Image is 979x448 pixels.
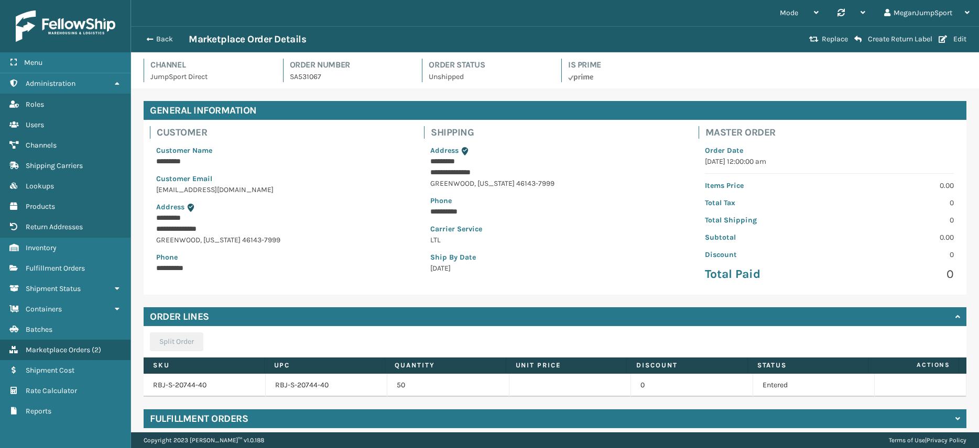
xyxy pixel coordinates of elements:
[835,249,954,260] p: 0
[150,332,203,351] button: Split Order
[753,374,875,397] td: Entered
[780,8,798,17] span: Mode
[431,126,686,139] h4: Shipping
[430,178,679,189] p: GREENWOOD , [US_STATE] 46143-7999
[705,215,823,226] p: Total Shipping
[430,252,679,263] p: Ship By Date
[26,325,52,334] span: Batches
[153,361,255,370] label: SKU
[636,361,738,370] label: Discount
[189,33,306,46] h3: Marketplace Order Details
[387,374,509,397] td: 50
[26,100,44,109] span: Roles
[705,197,823,208] p: Total Tax
[429,71,549,82] p: Unshipped
[889,432,966,448] div: |
[939,36,947,43] i: Edit
[26,305,62,313] span: Containers
[430,234,679,245] p: LTL
[430,195,679,206] p: Phone
[274,361,376,370] label: UPC
[140,35,189,44] button: Back
[26,202,55,211] span: Products
[26,345,90,354] span: Marketplace Orders
[26,161,83,170] span: Shipping Carriers
[835,232,954,243] p: 0.00
[854,35,862,43] i: Create Return Label
[835,266,954,282] p: 0
[144,432,264,448] p: Copyright 2023 [PERSON_NAME]™ v 1.0.188
[150,412,248,425] h4: Fulfillment Orders
[835,197,954,208] p: 0
[809,36,819,43] i: Replace
[153,380,206,389] a: RBJ-S-20744-40
[26,79,75,88] span: Administration
[631,374,753,397] td: 0
[851,35,936,44] button: Create Return Label
[26,243,57,252] span: Inventory
[705,180,823,191] p: Items Price
[150,310,209,323] h4: Order Lines
[516,361,617,370] label: Unit Price
[395,361,496,370] label: Quantity
[430,146,459,155] span: Address
[156,145,405,156] p: Customer Name
[757,361,859,370] label: Status
[156,203,184,211] span: Address
[24,58,42,67] span: Menu
[144,101,966,120] h4: General Information
[290,59,410,71] h4: Order Number
[806,35,851,44] button: Replace
[150,71,270,82] p: JumpSport Direct
[568,59,688,71] h4: Is Prime
[705,145,954,156] p: Order Date
[705,232,823,243] p: Subtotal
[26,182,54,191] span: Lookups
[156,184,405,195] p: [EMAIL_ADDRESS][DOMAIN_NAME]
[927,436,966,444] a: Privacy Policy
[705,266,823,282] p: Total Paid
[157,126,411,139] h4: Customer
[26,120,44,129] span: Users
[430,263,679,274] p: [DATE]
[26,222,83,231] span: Return Addresses
[936,35,970,44] button: Edit
[26,284,81,293] span: Shipment Status
[872,356,956,374] span: Actions
[429,59,549,71] h4: Order Status
[835,180,954,191] p: 0.00
[26,386,77,395] span: Rate Calculator
[889,436,925,444] a: Terms of Use
[26,407,51,416] span: Reports
[26,366,74,375] span: Shipment Cost
[156,252,405,263] p: Phone
[156,234,405,245] p: GREENWOOD , [US_STATE] 46143-7999
[705,126,960,139] h4: Master Order
[290,71,410,82] p: SA531067
[705,249,823,260] p: Discount
[156,173,405,184] p: Customer Email
[26,141,57,150] span: Channels
[16,10,115,42] img: logo
[430,223,679,234] p: Carrier Service
[266,374,388,397] td: RBJ-S-20744-40
[150,59,270,71] h4: Channel
[92,345,101,354] span: ( 2 )
[705,156,954,167] p: [DATE] 12:00:00 am
[835,215,954,226] p: 0
[26,264,85,273] span: Fulfillment Orders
